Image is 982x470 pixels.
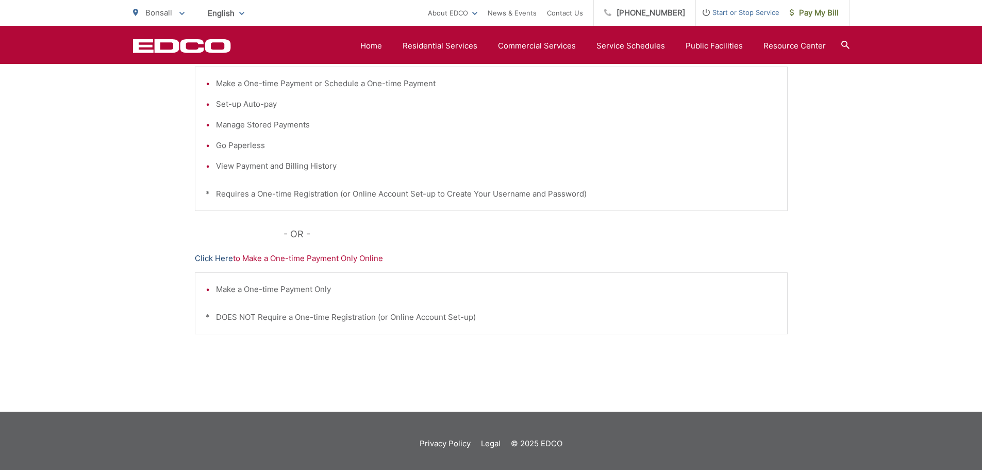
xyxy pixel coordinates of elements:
[428,7,477,19] a: About EDCO
[686,40,743,52] a: Public Facilities
[360,40,382,52] a: Home
[133,39,231,53] a: EDCD logo. Return to the homepage.
[481,437,501,450] a: Legal
[216,283,777,296] li: Make a One-time Payment Only
[200,4,252,22] span: English
[511,437,562,450] p: © 2025 EDCO
[216,139,777,152] li: Go Paperless
[403,40,477,52] a: Residential Services
[216,98,777,110] li: Set-up Auto-pay
[216,77,777,90] li: Make a One-time Payment or Schedule a One-time Payment
[488,7,537,19] a: News & Events
[206,188,777,200] p: * Requires a One-time Registration (or Online Account Set-up to Create Your Username and Password)
[763,40,826,52] a: Resource Center
[284,226,788,242] p: - OR -
[596,40,665,52] a: Service Schedules
[195,252,788,265] p: to Make a One-time Payment Only Online
[790,7,839,19] span: Pay My Bill
[498,40,576,52] a: Commercial Services
[145,8,172,18] span: Bonsall
[195,252,233,265] a: Click Here
[216,119,777,131] li: Manage Stored Payments
[216,160,777,172] li: View Payment and Billing History
[420,437,471,450] a: Privacy Policy
[206,311,777,323] p: * DOES NOT Require a One-time Registration (or Online Account Set-up)
[547,7,583,19] a: Contact Us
